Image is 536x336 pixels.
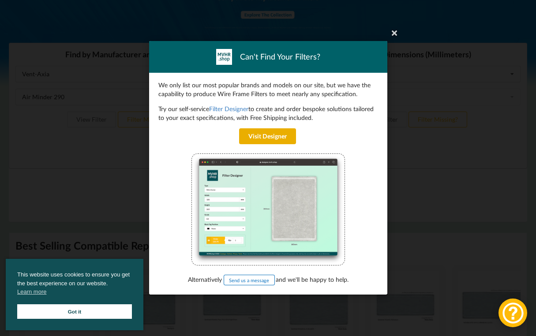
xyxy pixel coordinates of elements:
[400,69,458,85] button: Filter Missing?
[17,270,132,299] span: This website uses cookies to ensure you get the best experience on our website.
[6,259,143,330] div: cookieconsent
[7,7,221,17] h3: Find by Manufacturer and Model
[254,112,265,118] a: Help
[13,51,56,57] div: Air Minder 290
[17,287,46,296] a: cookies - Learn more
[255,46,264,91] div: OR
[239,128,296,144] a: Visit Designer
[305,28,361,34] div: Select or Type Width
[298,7,512,17] h3: Find by Dimensions (Millimeters)
[17,304,132,319] a: Got it cookie
[191,153,345,265] img: MVHR.shop-Wire-Frame-Fan-Coil-Filter-Designer.png
[222,100,296,105] b: Can't find what you're looking for?
[223,275,274,286] button: Send us a message
[109,69,168,85] button: Filter Missing?
[58,69,107,85] button: View Filter
[216,49,232,65] img: mvhr-inverted.png
[158,105,378,122] p: Try our self-service to create and order bespoke solutions tailored to your exact specifications,...
[158,275,378,286] p: Alternatively and we'll be happy to help.
[158,81,378,98] p: We only list our most popular brands and models on our site, but we have the capability to produc...
[217,97,302,108] button: Can't find what you're looking for?
[349,69,398,85] button: View Filter
[209,105,248,112] a: Filter Designer
[13,28,41,34] div: Vent-Axia
[240,52,320,63] span: Can't Find Your Filters?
